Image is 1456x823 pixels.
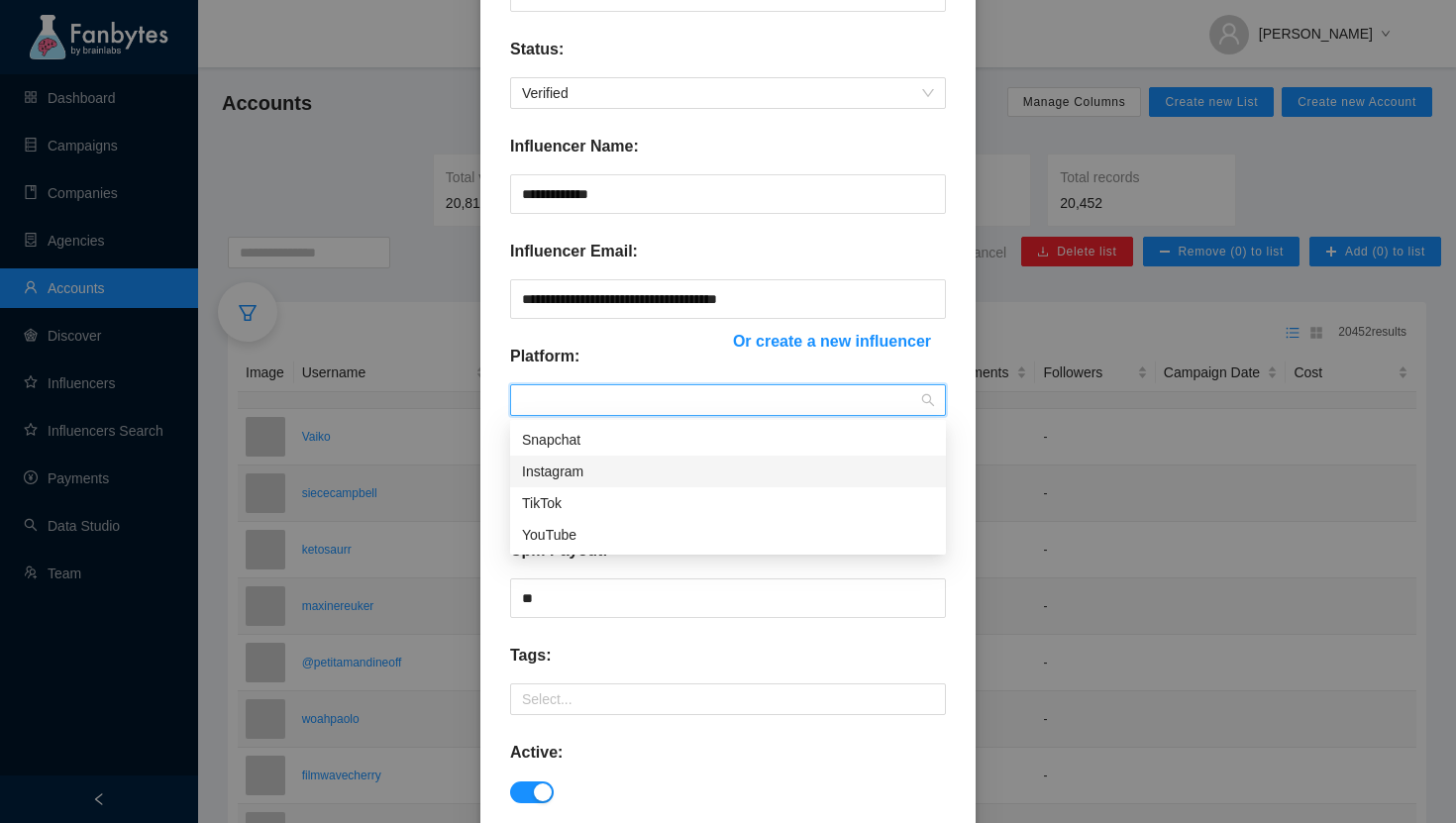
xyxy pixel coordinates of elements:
div: TikTok [510,487,946,519]
p: Influencer Email: [510,240,638,263]
div: Instagram [510,456,946,487]
div: TikTok [522,492,934,514]
p: Influencer Name: [510,135,639,158]
div: YouTube [522,524,934,546]
div: Snapchat [522,429,934,451]
div: Instagram [522,461,934,482]
p: Active: [510,741,563,765]
span: Or create a new influencer [733,329,931,354]
p: Status: [510,38,564,61]
div: Snapchat [510,424,946,456]
p: Platform: [510,345,579,368]
span: Verified [522,78,934,108]
div: YouTube [510,519,946,551]
button: Or create a new influencer [718,325,946,357]
p: Tags: [510,644,551,668]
